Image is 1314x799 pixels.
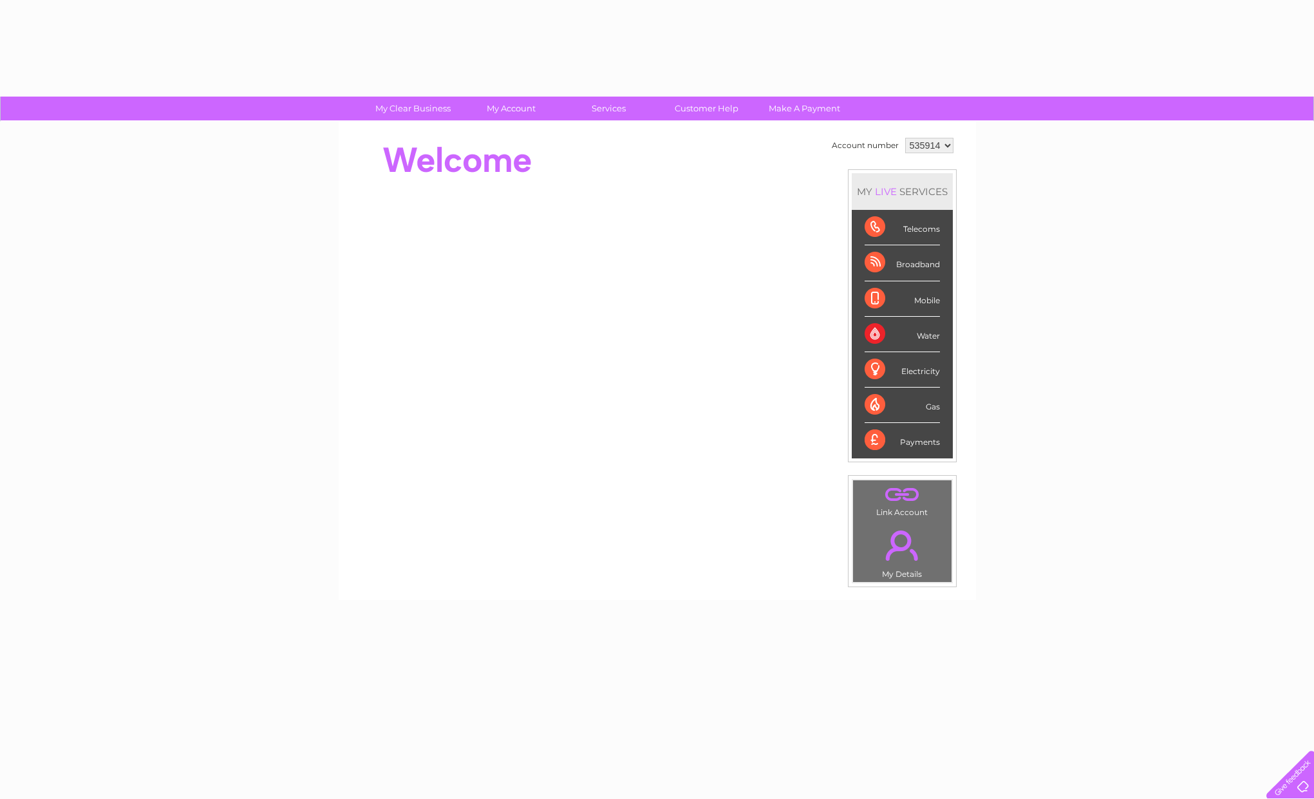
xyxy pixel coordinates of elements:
[865,388,940,423] div: Gas
[865,352,940,388] div: Electricity
[865,281,940,317] div: Mobile
[865,210,940,245] div: Telecoms
[856,523,948,568] a: .
[852,520,952,583] td: My Details
[856,484,948,506] a: .
[865,423,940,458] div: Payments
[653,97,760,120] a: Customer Help
[829,135,902,156] td: Account number
[852,173,953,210] div: MY SERVICES
[852,480,952,520] td: Link Account
[751,97,858,120] a: Make A Payment
[865,317,940,352] div: Water
[556,97,662,120] a: Services
[360,97,466,120] a: My Clear Business
[458,97,564,120] a: My Account
[865,245,940,281] div: Broadband
[872,185,899,198] div: LIVE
